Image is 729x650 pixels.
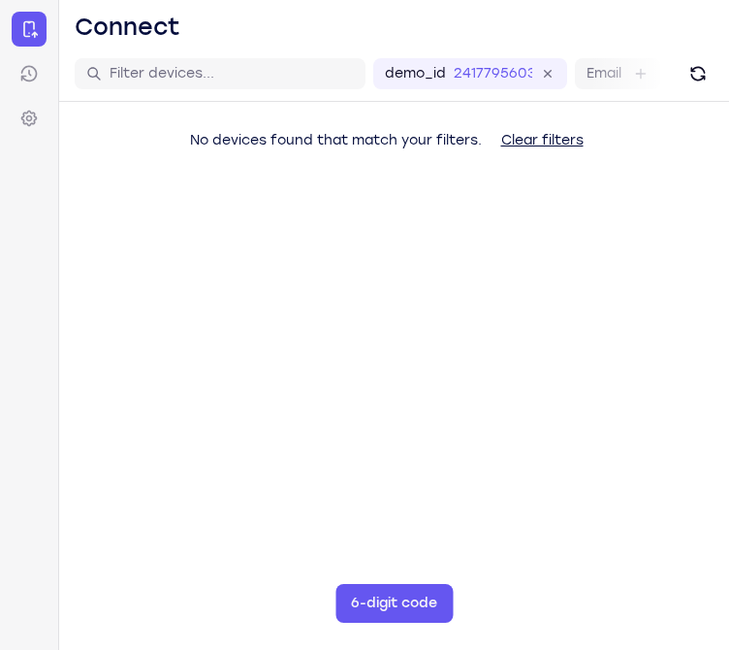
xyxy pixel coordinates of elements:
[586,64,621,83] label: Email
[110,64,354,83] input: Filter devices...
[75,12,180,43] h1: Connect
[682,58,713,89] button: Refresh
[12,56,47,91] a: Sessions
[486,121,599,160] button: Clear filters
[12,101,47,136] a: Settings
[12,12,47,47] a: Connect
[190,132,482,148] span: No devices found that match your filters.
[385,64,446,83] label: demo_id
[335,584,453,623] button: 6-digit code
